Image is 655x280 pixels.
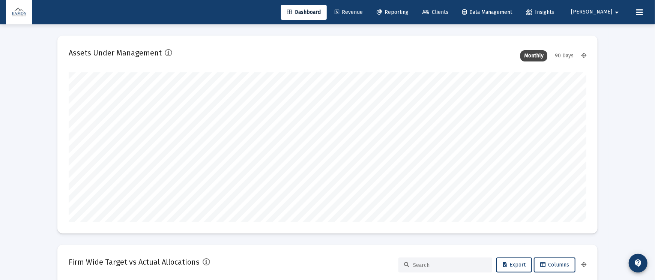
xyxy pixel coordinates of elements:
[422,9,448,15] span: Clients
[69,47,162,59] h2: Assets Under Management
[281,5,327,20] a: Dashboard
[462,9,512,15] span: Data Management
[12,5,27,20] img: Dashboard
[534,258,575,273] button: Columns
[287,9,321,15] span: Dashboard
[416,5,454,20] a: Clients
[562,4,630,19] button: [PERSON_NAME]
[496,258,532,273] button: Export
[540,262,569,268] span: Columns
[456,5,518,20] a: Data Management
[377,9,409,15] span: Reporting
[329,5,369,20] a: Revenue
[520,50,547,61] div: Monthly
[526,9,554,15] span: Insights
[69,256,200,268] h2: Firm Wide Target vs Actual Allocations
[503,262,526,268] span: Export
[413,262,487,268] input: Search
[551,50,577,61] div: 90 Days
[371,5,415,20] a: Reporting
[335,9,363,15] span: Revenue
[520,5,560,20] a: Insights
[612,5,621,20] mat-icon: arrow_drop_down
[571,9,612,15] span: [PERSON_NAME]
[634,259,643,268] mat-icon: contact_support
